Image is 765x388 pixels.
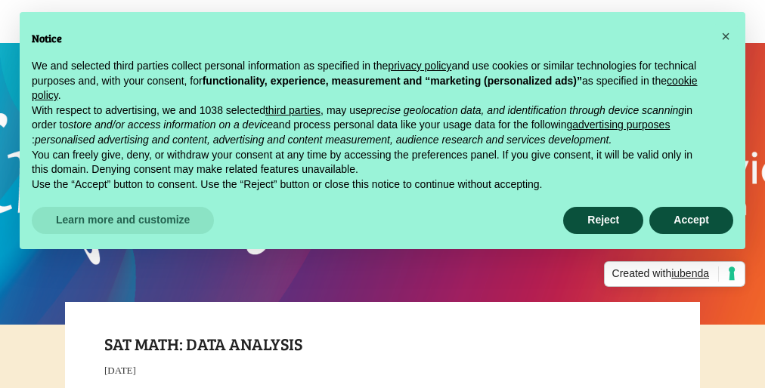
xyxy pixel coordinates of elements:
span: × [721,28,730,45]
p: With respect to advertising, we and 1038 selected , may use in order to and process personal data... [32,103,709,148]
button: Reject [563,207,643,234]
em: precise geolocation data, and identification through device scanning [367,104,684,116]
p: We and selected third parties collect personal information as specified in the and use cookies or... [32,59,709,103]
button: advertising purposes [572,118,670,133]
em: personalised advertising and content, advertising and content measurement, audience research and ... [35,134,612,146]
button: third parties [265,103,321,119]
a: SAT Math: Data Analysis [104,332,302,355]
span: Created with [612,266,719,282]
p: Use the “Accept” button to consent. Use the “Reject” button or close this notice to continue with... [32,177,709,192]
a: Created withiubenda [604,261,745,287]
p: You can freely give, deny, or withdraw your consent at any time by accessing the preferences pane... [32,148,709,177]
time: [DATE] [104,365,136,376]
button: Learn more and customize [32,207,214,234]
button: Accept [649,207,733,234]
h2: Notice [32,30,709,47]
a: cookie policy [32,75,698,102]
strong: functionality, experience, measurement and “marketing (personalized ads)” [203,75,582,87]
button: Close this notice [714,24,738,48]
em: store and/or access information on a device [68,119,273,131]
a: privacy policy [388,60,451,72]
span: iubenda [671,267,709,279]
